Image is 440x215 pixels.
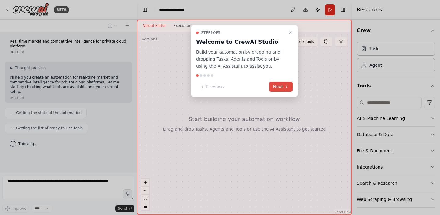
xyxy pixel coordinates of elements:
button: Close walkthrough [287,29,294,36]
button: Next [269,82,293,92]
p: Build your automation by dragging and dropping Tasks, Agents and Tools or by using the AI Assista... [196,49,285,69]
button: Hide left sidebar [141,6,149,14]
span: Step 1 of 5 [201,30,221,35]
button: Previous [196,82,228,92]
h3: Welcome to CrewAI Studio [196,38,285,46]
